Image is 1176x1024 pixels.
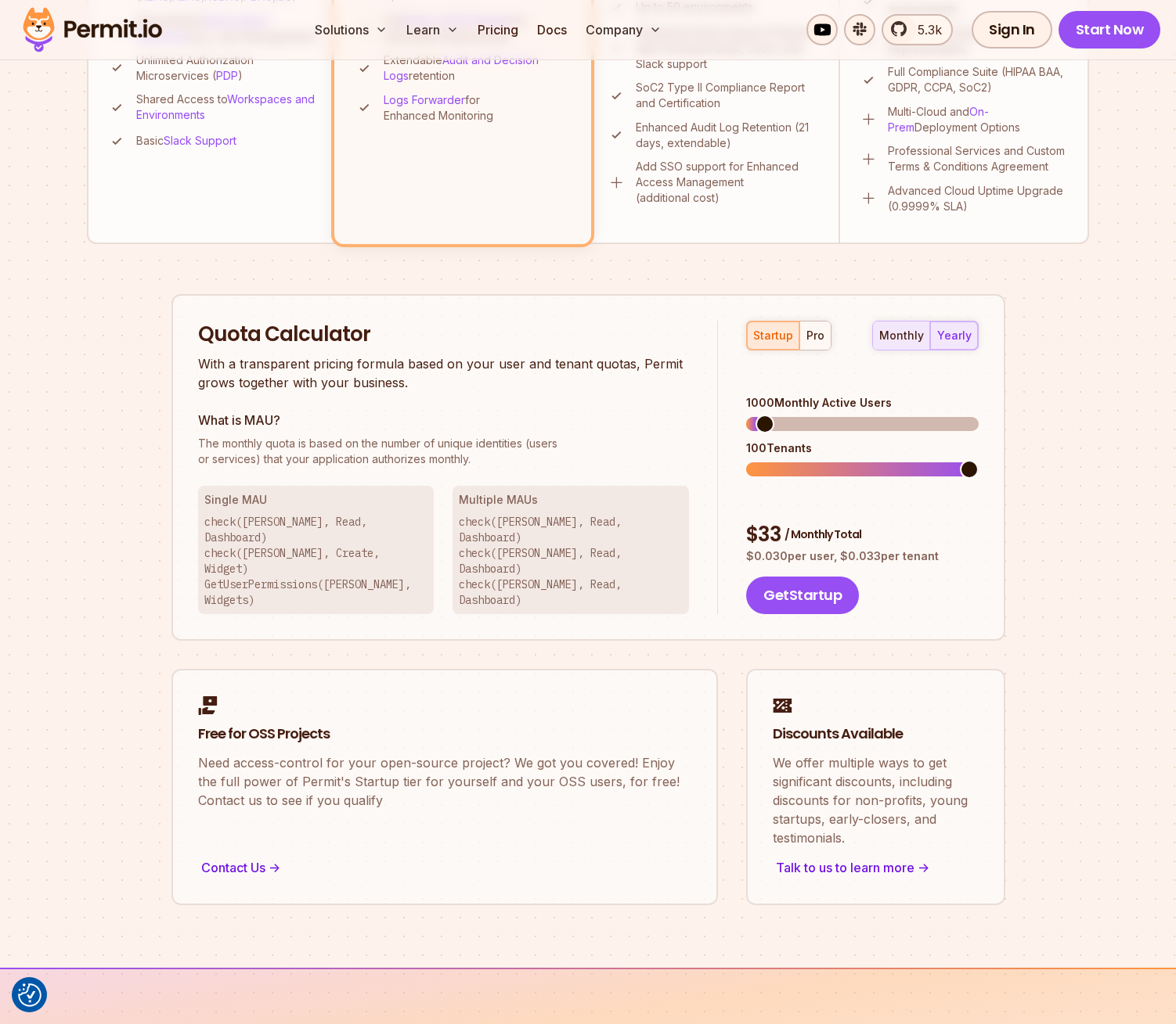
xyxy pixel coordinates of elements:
p: Unlimited Authorization Microservices ( ) [136,52,319,84]
a: Free for OSS ProjectsNeed access-control for your open-source project? We got you covered! Enjoy ... [171,669,718,905]
p: Need access-control for your open-source project? We got you covered! Enjoy the full power of Per... [198,753,691,810]
p: $ 0.030 per user, $ 0.033 per tenant [746,548,978,564]
span: The monthly quota is based on the number of unique identities (users [198,436,690,451]
a: Logs Forwarder [384,93,465,106]
p: Multi-Cloud and Deployment Options [888,104,1069,135]
p: Enhanced Audit Log Retention (21 days, extendable) [636,120,820,151]
p: With a transparent pricing formula based on your user and tenant quotas, Permit grows together wi... [198,354,690,392]
h3: Single MAU [204,492,428,508]
h2: Quota Calculator [198,321,690,349]
p: check([PERSON_NAME], Read, Dashboard) check([PERSON_NAME], Create, Widget) GetUserPermissions([PE... [204,514,428,608]
a: Sign In [972,11,1052,49]
a: Slack Support [164,134,236,147]
p: Add SSO support for Enhanced Access Management (additional cost) [636,159,820,206]
a: 5.3k [882,14,953,45]
h2: Discounts Available [773,724,979,744]
p: Extendable retention [384,52,571,84]
button: GetStartup [746,577,859,614]
div: 1000 Monthly Active Users [746,395,978,411]
a: Start Now [1059,11,1161,49]
a: Docs [531,14,573,45]
a: On-Prem [888,105,989,134]
div: $ 33 [746,521,978,549]
a: PDP [216,69,238,82]
p: Full Compliance Suite (HIPAA BAA, GDPR, CCPA, SoC2) [888,64,1069,95]
span: -> [918,858,929,877]
h2: Free for OSS Projects [198,724,691,744]
p: Advanced Cloud Uptime Upgrade (0.9999% SLA) [888,183,1069,214]
div: 100 Tenants [746,440,978,456]
div: Contact Us [198,857,691,878]
button: Solutions [308,14,394,45]
div: Talk to us to learn more [773,857,979,878]
p: Professional Services and Custom Terms & Conditions Agreement [888,143,1069,174]
p: Basic [136,133,236,149]
p: check([PERSON_NAME], Read, Dashboard) check([PERSON_NAME], Read, Dashboard) check([PERSON_NAME], ... [459,514,683,608]
img: Permit logo [16,3,169,56]
span: 5.3k [908,20,942,39]
button: Company [579,14,668,45]
p: or services) that your application authorizes monthly. [198,436,690,467]
p: for Enhanced Monitoring [384,92,571,124]
button: Consent Preferences [18,983,41,1007]
span: / Monthly Total [785,526,861,542]
a: Discounts AvailableWe offer multiple ways to get significant discounts, including discounts for n... [746,669,1005,905]
p: SoC2 Type II Compliance Report and Certification [636,80,820,111]
div: pro [806,328,824,343]
p: We offer multiple ways to get significant discounts, including discounts for non-profits, young s... [773,753,979,847]
img: Revisit consent button [18,983,41,1007]
div: monthly [879,328,924,343]
span: -> [269,858,280,877]
h3: What is MAU? [198,411,690,429]
a: Pricing [471,14,525,45]
p: Shared Access to [136,92,319,123]
button: Learn [400,14,465,45]
h3: Multiple MAUs [459,492,683,508]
